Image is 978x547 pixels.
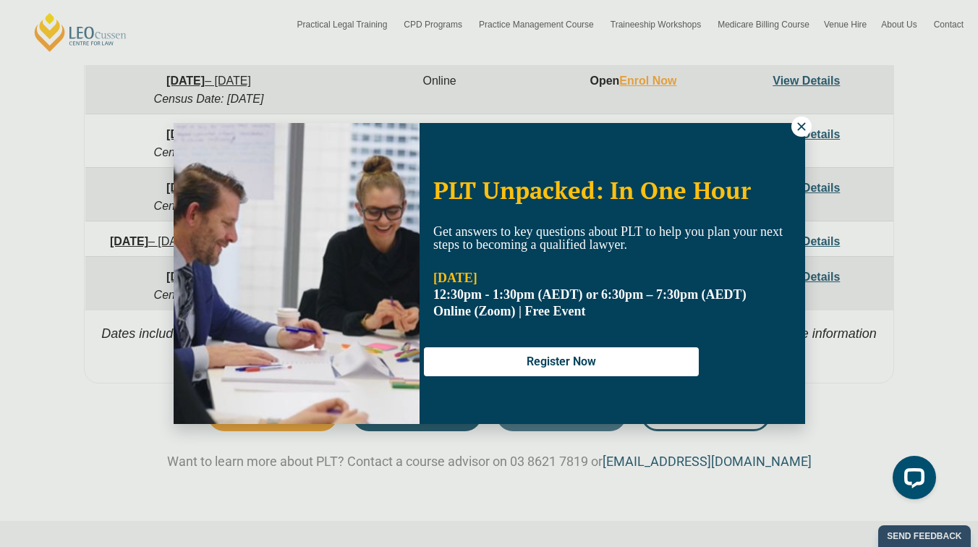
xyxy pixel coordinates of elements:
span: Online (Zoom) | Free Event [433,304,586,318]
span: PLT Unpacked: In One Hour [433,174,751,205]
span: Get answers to key questions about PLT to help you plan your next steps to becoming a qualified l... [433,224,783,252]
button: Register Now [424,347,699,376]
button: Close [791,116,812,137]
strong: [DATE] [433,271,477,285]
strong: 12:30pm - 1:30pm (AEDT) or 6:30pm – 7:30pm (AEDT) [433,287,747,302]
iframe: LiveChat chat widget [881,450,942,511]
img: Woman in yellow blouse holding folders looking to the right and smiling [174,123,420,424]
